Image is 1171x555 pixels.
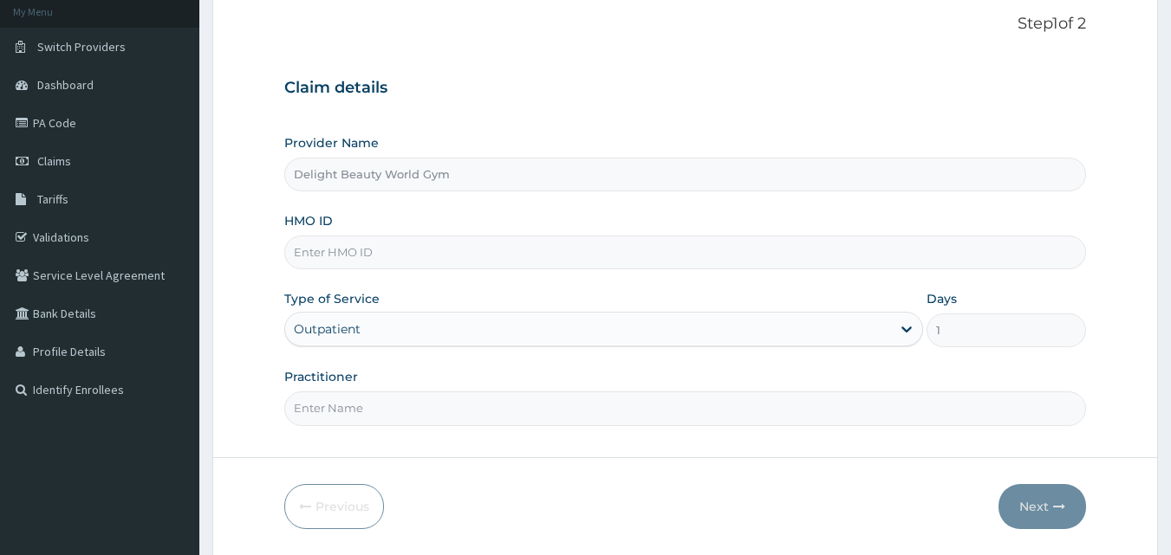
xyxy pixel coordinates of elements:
h3: Claim details [284,79,1087,98]
span: Tariffs [37,191,68,207]
label: Days [927,290,957,307]
p: Step 1 of 2 [284,15,1087,34]
label: Practitioner [284,368,358,385]
button: Next [999,484,1086,529]
span: Switch Providers [37,39,126,55]
label: Type of Service [284,290,380,307]
button: Previous [284,484,384,529]
span: Dashboard [37,77,94,93]
span: Claims [37,153,71,169]
input: Enter Name [284,391,1087,425]
input: Enter HMO ID [284,236,1087,269]
label: Provider Name [284,134,379,152]
label: HMO ID [284,212,333,229]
